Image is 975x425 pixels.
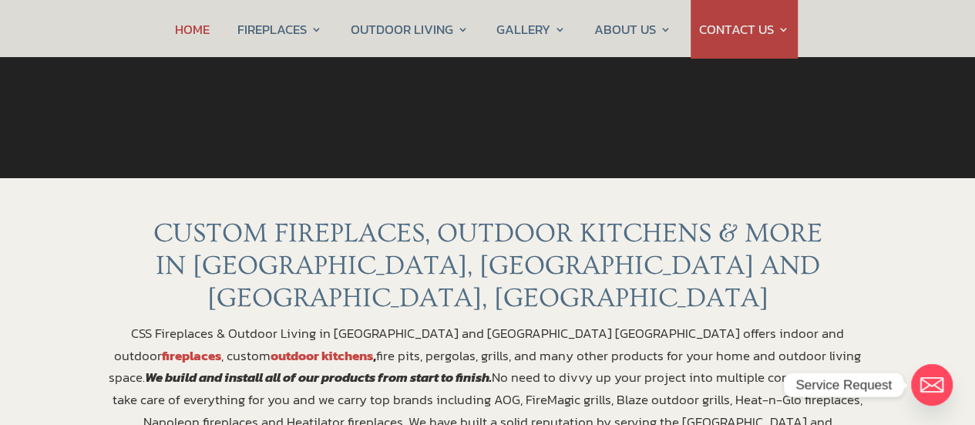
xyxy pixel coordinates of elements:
a: Email [911,364,953,406]
a: fireplaces [162,346,221,366]
strong: We build and install all of our products from start to finish. [145,367,492,387]
strong: , [271,346,376,366]
h1: CUSTOM FIREPLACES, OUTDOOR KITCHENS & MORE IN [GEOGRAPHIC_DATA], [GEOGRAPHIC_DATA] AND [GEOGRAPHI... [98,218,878,322]
a: outdoor kitchens [271,346,373,366]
